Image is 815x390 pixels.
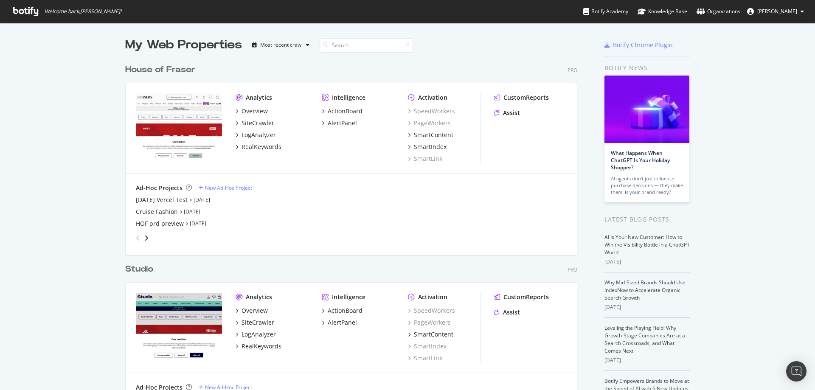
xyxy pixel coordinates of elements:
[604,356,690,364] div: [DATE]
[205,184,252,191] div: New Ad-Hoc Project
[604,279,686,301] a: Why Mid-Sized Brands Should Use IndexNow to Accelerate Organic Search Growth
[242,143,281,151] div: RealKeywords
[408,119,451,127] a: PageWorkers
[408,354,442,362] a: SmartLink
[249,38,313,52] button: Most recent crawl
[604,76,689,143] img: What Happens When ChatGPT Is Your Holiday Shopper?
[638,7,687,16] div: Knowledge Base
[328,119,357,127] div: AlertPanel
[242,342,281,351] div: RealKeywords
[328,306,363,315] div: ActionBoard
[414,131,453,139] div: SmartContent
[242,318,274,327] div: SiteCrawler
[322,318,357,327] a: AlertPanel
[190,220,206,227] a: [DATE]
[494,308,520,317] a: Assist
[236,131,276,139] a: LogAnalyzer
[125,263,153,275] div: Studio
[136,184,183,192] div: Ad-Hoc Projects
[236,119,274,127] a: SiteCrawler
[613,41,673,49] div: Botify Chrome Plugin
[328,318,357,327] div: AlertPanel
[236,306,268,315] a: Overview
[260,42,303,48] div: Most recent crawl
[583,7,628,16] div: Botify Academy
[236,318,274,327] a: SiteCrawler
[408,318,451,327] a: PageWorkers
[494,293,549,301] a: CustomReports
[236,330,276,339] a: LogAnalyzer
[320,38,413,53] input: Search
[136,196,188,204] a: [DATE] Vercel Test
[136,219,184,228] a: HOF prd preview
[604,258,690,266] div: [DATE]
[503,308,520,317] div: Assist
[604,41,673,49] a: Botify Chrome Plugin
[332,93,365,102] div: Intelligence
[136,208,178,216] a: Cruise Fashion
[611,149,670,171] a: What Happens When ChatGPT Is Your Holiday Shopper?
[414,330,453,339] div: SmartContent
[418,293,447,301] div: Activation
[184,208,200,215] a: [DATE]
[199,184,252,191] a: New Ad-Hoc Project
[697,7,740,16] div: Organizations
[604,324,685,354] a: Leveling the Playing Field: Why Growth-Stage Companies Are at a Search Crossroads, and What Comes...
[194,196,210,203] a: [DATE]
[408,131,453,139] a: SmartContent
[604,215,690,224] div: Latest Blog Posts
[611,175,683,196] div: AI agents don’t just influence purchase decisions — they make them. Is your brand ready?
[322,119,357,127] a: AlertPanel
[408,330,453,339] a: SmartContent
[503,93,549,102] div: CustomReports
[242,330,276,339] div: LogAnalyzer
[242,119,274,127] div: SiteCrawler
[757,8,797,15] span: Joyce Sissi
[503,293,549,301] div: CustomReports
[143,234,149,242] div: angle-right
[604,233,690,256] a: AI Is Your New Customer: How to Win the Visibility Battle in a ChatGPT World
[408,154,442,163] a: SmartLink
[125,36,242,53] div: My Web Properties
[786,361,807,382] div: Open Intercom Messenger
[125,263,157,275] a: Studio
[408,342,447,351] a: SmartIndex
[494,93,549,102] a: CustomReports
[604,303,690,311] div: [DATE]
[125,64,195,76] div: House of Fraser
[418,93,447,102] div: Activation
[568,67,577,74] div: Pro
[236,143,281,151] a: RealKeywords
[568,266,577,273] div: Pro
[136,293,222,362] img: studio.co.uk
[414,143,447,151] div: SmartIndex
[132,231,143,245] div: angle-left
[246,293,272,301] div: Analytics
[332,293,365,301] div: Intelligence
[503,109,520,117] div: Assist
[408,107,455,115] a: SpeedWorkers
[246,93,272,102] div: Analytics
[125,64,199,76] a: House of Fraser
[45,8,121,15] span: Welcome back, [PERSON_NAME] !
[242,306,268,315] div: Overview
[408,306,455,315] a: SpeedWorkers
[322,306,363,315] a: ActionBoard
[328,107,363,115] div: ActionBoard
[494,109,520,117] a: Assist
[604,63,690,73] div: Botify news
[242,107,268,115] div: Overview
[242,131,276,139] div: LogAnalyzer
[322,107,363,115] a: ActionBoard
[236,342,281,351] a: RealKeywords
[236,107,268,115] a: Overview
